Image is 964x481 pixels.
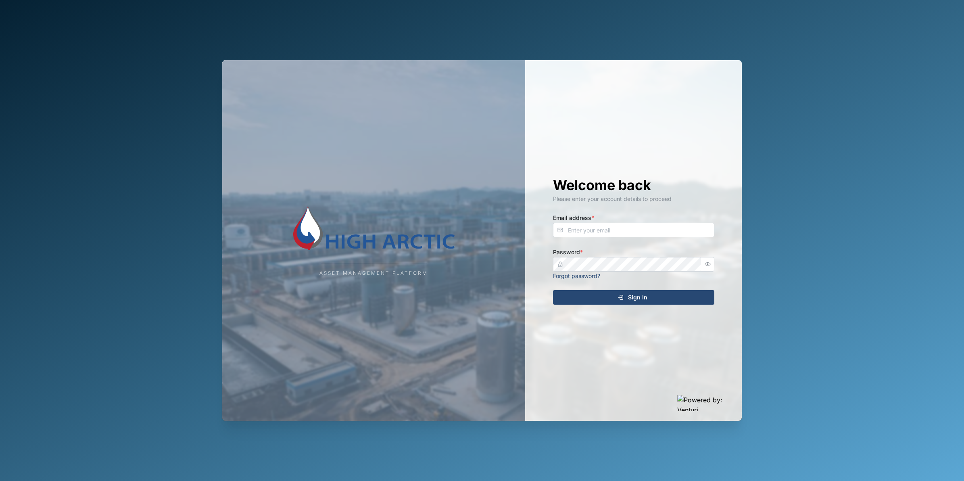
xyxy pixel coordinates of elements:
[553,290,714,305] button: Sign In
[553,223,714,237] input: Enter your email
[319,270,428,277] div: Asset Management Platform
[553,213,594,222] label: Email address
[553,272,600,279] a: Forgot password?
[553,176,714,194] h1: Welcome back
[677,395,726,411] img: Powered by: Venturi
[553,248,583,257] label: Password
[628,291,647,304] span: Sign In
[553,194,714,203] div: Please enter your account details to proceed
[293,204,455,252] img: Company Logo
